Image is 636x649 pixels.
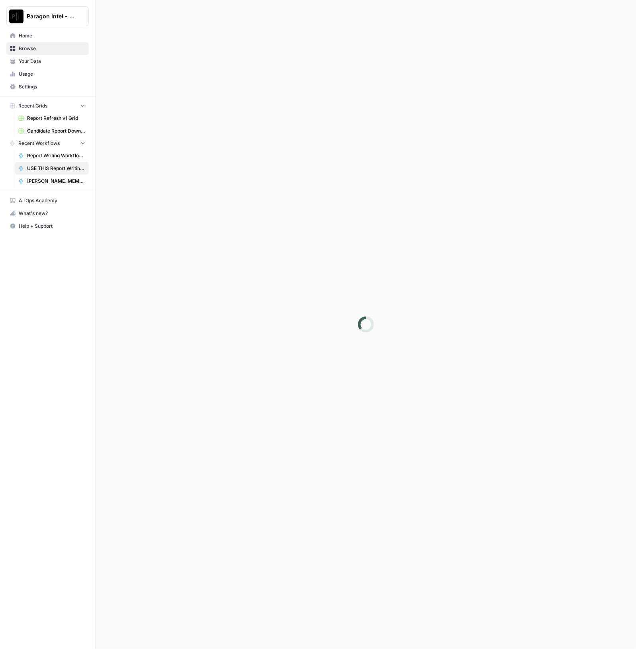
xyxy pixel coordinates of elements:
[19,223,85,230] span: Help + Support
[9,9,23,23] img: Paragon Intel - Bill / Ty / Colby R&D Logo
[6,220,89,233] button: Help + Support
[27,165,85,172] span: USE THIS Report Writing Workflow - v2 Gemini One Analysis
[6,55,89,68] a: Your Data
[19,32,85,39] span: Home
[15,149,89,162] a: Report Writing Workflow - Gemini 2.5 2025 08 13 DO NOT USE
[15,125,89,137] a: Candidate Report Download Sheet
[6,207,89,220] button: What's new?
[15,112,89,125] a: Report Refresh v1 Grid
[7,207,88,219] div: What's new?
[6,68,89,80] a: Usage
[19,83,85,90] span: Settings
[19,58,85,65] span: Your Data
[19,70,85,78] span: Usage
[19,45,85,52] span: Browse
[27,127,85,135] span: Candidate Report Download Sheet
[15,162,89,175] a: USE THIS Report Writing Workflow - v2 Gemini One Analysis
[6,29,89,42] a: Home
[27,178,85,185] span: [PERSON_NAME] MEMO WRITING WORKFLOW EDITING [DATE] DO NOT USE
[27,12,75,20] span: Paragon Intel - Bill / Ty / [PERSON_NAME] R&D
[27,115,85,122] span: Report Refresh v1 Grid
[6,194,89,207] a: AirOps Academy
[18,102,47,109] span: Recent Grids
[19,197,85,204] span: AirOps Academy
[6,100,89,112] button: Recent Grids
[27,152,85,159] span: Report Writing Workflow - Gemini 2.5 2025 08 13 DO NOT USE
[15,175,89,188] a: [PERSON_NAME] MEMO WRITING WORKFLOW EDITING [DATE] DO NOT USE
[6,80,89,93] a: Settings
[6,42,89,55] a: Browse
[18,140,60,147] span: Recent Workflows
[6,137,89,149] button: Recent Workflows
[6,6,89,26] button: Workspace: Paragon Intel - Bill / Ty / Colby R&D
